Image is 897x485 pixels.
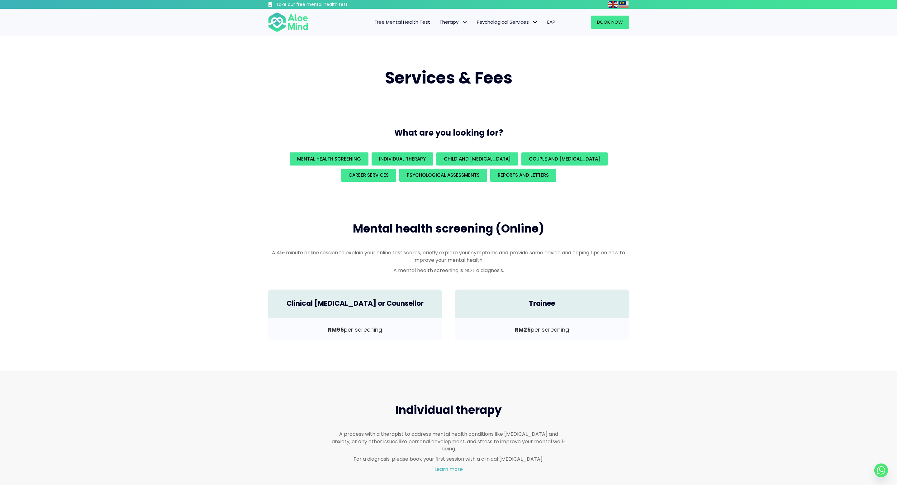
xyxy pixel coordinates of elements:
a: EAP [543,16,560,29]
p: A 45-minute online session to explain your online test scores, briefly explore your symptoms and ... [268,249,629,263]
a: Child and [MEDICAL_DATA] [436,152,518,166]
p: per screening [274,326,436,334]
span: Individual therapy [395,402,502,418]
span: Psychological Services [477,19,538,25]
img: ms [619,1,629,8]
p: A mental health screening is NOT a diagnosis. [268,267,629,274]
h3: Take our free mental health test [276,2,381,8]
span: Free Mental Health Test [375,19,430,25]
a: Couple and [MEDICAL_DATA] [521,152,608,166]
a: Malay [619,1,629,8]
h4: Clinical [MEDICAL_DATA] or Counsellor [274,299,436,309]
b: RM25 [515,326,531,334]
span: Couple and [MEDICAL_DATA] [529,156,600,162]
a: Psychological ServicesPsychological Services: submenu [472,16,543,29]
a: Career Services [341,169,396,182]
p: per screening [461,326,623,334]
a: Individual Therapy [372,152,433,166]
span: What are you looking for? [394,127,503,138]
span: EAP [547,19,555,25]
a: Whatsapp [874,463,888,477]
span: Psychological assessments [407,172,480,178]
a: Learn more [434,466,463,473]
img: Aloe mind Logo [268,12,308,32]
a: Free Mental Health Test [370,16,435,29]
a: REPORTS AND LETTERS [490,169,556,182]
span: Services & Fees [385,66,512,89]
a: TherapyTherapy: submenu [435,16,472,29]
span: Mental Health Screening [297,156,361,162]
p: A process with a therapist to address mental health conditions like [MEDICAL_DATA] and anxiety, o... [331,430,566,452]
a: Mental Health Screening [290,152,368,166]
img: en [608,1,618,8]
span: Psychological Services: submenu [530,18,539,27]
h4: Trainee [461,299,623,309]
span: Book Now [597,19,623,25]
span: Career Services [349,172,389,178]
b: RM95 [328,326,344,334]
p: For a diagnosis, please book your first session with a clinical [MEDICAL_DATA]. [331,455,566,463]
div: What are you looking for? [268,151,629,183]
span: Child and [MEDICAL_DATA] [444,156,511,162]
nav: Menu [316,16,560,29]
span: Mental health screening (Online) [353,221,544,237]
a: Take our free mental health test [268,2,381,9]
a: English [608,1,619,8]
span: Therapy [439,19,467,25]
a: Book Now [591,16,629,29]
span: Therapy: submenu [460,18,469,27]
span: Individual Therapy [379,156,426,162]
a: Psychological assessments [399,169,487,182]
span: REPORTS AND LETTERS [498,172,549,178]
